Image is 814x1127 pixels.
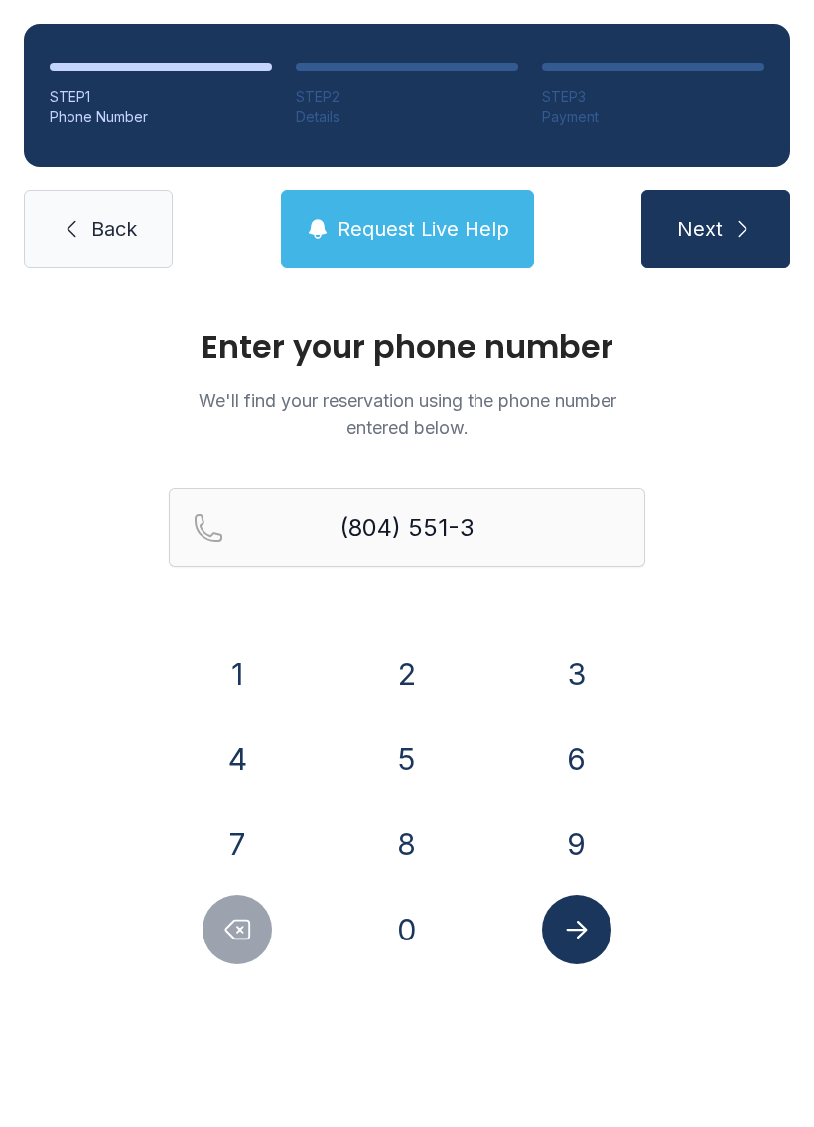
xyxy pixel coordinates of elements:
button: 4 [203,724,272,794]
button: Delete number [203,895,272,964]
div: STEP 1 [50,87,272,107]
button: Submit lookup form [542,895,611,964]
div: Payment [542,107,764,127]
button: 9 [542,810,611,879]
button: 1 [203,639,272,708]
button: 2 [372,639,442,708]
p: We'll find your reservation using the phone number entered below. [169,387,645,440]
button: 6 [542,724,611,794]
input: Reservation phone number [169,488,645,567]
button: 7 [203,810,272,879]
div: Phone Number [50,107,272,127]
button: 0 [372,895,442,964]
span: Next [677,215,723,243]
div: STEP 2 [296,87,518,107]
button: 3 [542,639,611,708]
div: STEP 3 [542,87,764,107]
span: Request Live Help [338,215,509,243]
div: Details [296,107,518,127]
h1: Enter your phone number [169,331,645,363]
button: 5 [372,724,442,794]
button: 8 [372,810,442,879]
span: Back [91,215,137,243]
